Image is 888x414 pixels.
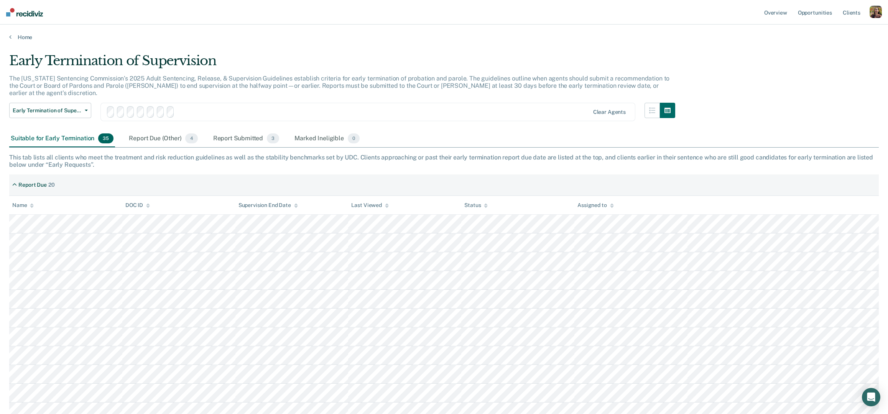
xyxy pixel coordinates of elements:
[9,103,91,118] button: Early Termination of Supervision
[212,130,281,147] div: Report Submitted3
[18,182,47,188] div: Report Due
[862,388,880,406] div: Open Intercom Messenger
[9,75,669,97] p: The [US_STATE] Sentencing Commission’s 2025 Adult Sentencing, Release, & Supervision Guidelines e...
[185,133,197,143] span: 4
[9,179,58,191] div: Report Due20
[48,182,55,188] div: 20
[351,202,388,209] div: Last Viewed
[267,133,279,143] span: 3
[6,8,43,16] img: Recidiviz
[9,130,115,147] div: Suitable for Early Termination35
[13,107,82,114] span: Early Termination of Supervision
[238,202,298,209] div: Supervision End Date
[9,34,879,41] a: Home
[577,202,613,209] div: Assigned to
[9,154,879,168] div: This tab lists all clients who meet the treatment and risk reduction guidelines as well as the st...
[293,130,361,147] div: Marked Ineligible0
[98,133,113,143] span: 35
[9,53,675,75] div: Early Termination of Supervision
[12,202,34,209] div: Name
[348,133,360,143] span: 0
[127,130,199,147] div: Report Due (Other)4
[125,202,150,209] div: DOC ID
[464,202,488,209] div: Status
[593,109,626,115] div: Clear agents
